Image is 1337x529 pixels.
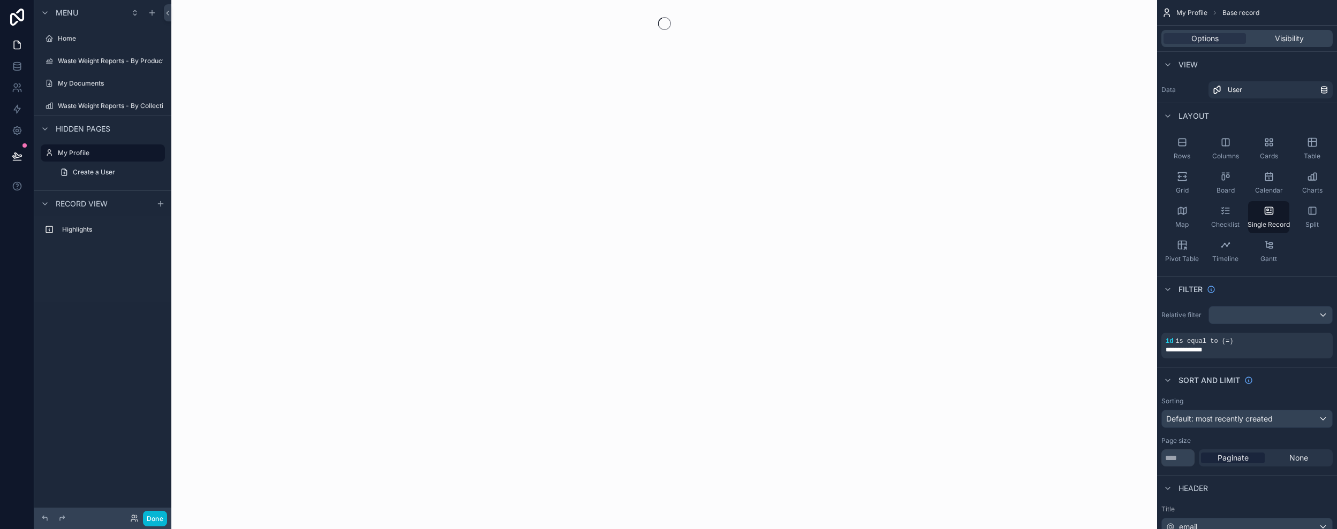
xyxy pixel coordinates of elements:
[1275,33,1304,44] span: Visibility
[56,124,110,134] span: Hidden pages
[1161,235,1203,267] button: Pivot Table
[1205,235,1246,267] button: Timeline
[1248,235,1289,267] button: Gantt
[41,75,165,92] a: My Documents
[41,144,165,162] a: My Profile
[1208,81,1333,98] a: User
[1174,152,1190,160] span: Rows
[1176,9,1207,17] span: My Profile
[1161,167,1203,199] button: Grid
[1212,255,1238,263] span: Timeline
[58,79,163,88] label: My Documents
[1260,255,1277,263] span: Gantt
[54,164,165,181] a: Create a User
[1161,86,1204,94] label: Data
[1291,201,1333,233] button: Split
[1161,133,1203,165] button: Rows
[1212,152,1239,160] span: Columns
[58,57,164,65] label: Waste Weight Reports - By Product
[73,168,115,177] span: Create a User
[1161,311,1204,319] label: Relative filter
[41,52,165,70] a: Waste Weight Reports - By Product
[1228,86,1242,94] span: User
[58,34,163,43] label: Home
[1218,453,1249,463] span: Paginate
[1191,33,1219,44] span: Options
[143,511,167,526] button: Done
[1211,220,1240,229] span: Checklist
[1304,152,1320,160] span: Table
[56,7,78,18] span: Menu
[1179,59,1198,70] span: View
[1205,167,1246,199] button: Board
[1291,167,1333,199] button: Charts
[1255,186,1283,195] span: Calendar
[58,102,171,110] label: Waste Weight Reports - By Collection
[1205,133,1246,165] button: Columns
[1248,201,1289,233] button: Single Record
[1217,186,1235,195] span: Board
[1179,483,1208,494] span: Header
[56,198,108,209] span: Record view
[62,225,161,234] label: Highlights
[1248,220,1290,229] span: Single Record
[1175,338,1233,345] span: is equal to (=)
[1289,453,1308,463] span: None
[1222,9,1259,17] span: Base record
[1161,505,1333,513] label: Title
[1166,414,1273,423] span: Default: most recently created
[1179,284,1203,295] span: Filter
[1161,410,1333,428] button: Default: most recently created
[1248,133,1289,165] button: Cards
[1161,201,1203,233] button: Map
[1291,133,1333,165] button: Table
[1179,111,1209,121] span: Layout
[1175,220,1189,229] span: Map
[1176,186,1189,195] span: Grid
[1165,255,1199,263] span: Pivot Table
[34,216,171,249] div: scrollable content
[1179,375,1240,386] span: Sort And Limit
[1161,436,1191,445] label: Page size
[1205,201,1246,233] button: Checklist
[41,97,165,114] a: Waste Weight Reports - By Collection
[1248,167,1289,199] button: Calendar
[1260,152,1278,160] span: Cards
[1161,397,1183,405] label: Sorting
[1166,338,1173,345] span: id
[1302,186,1323,195] span: Charts
[58,149,158,157] label: My Profile
[41,30,165,47] a: Home
[1305,220,1319,229] span: Split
